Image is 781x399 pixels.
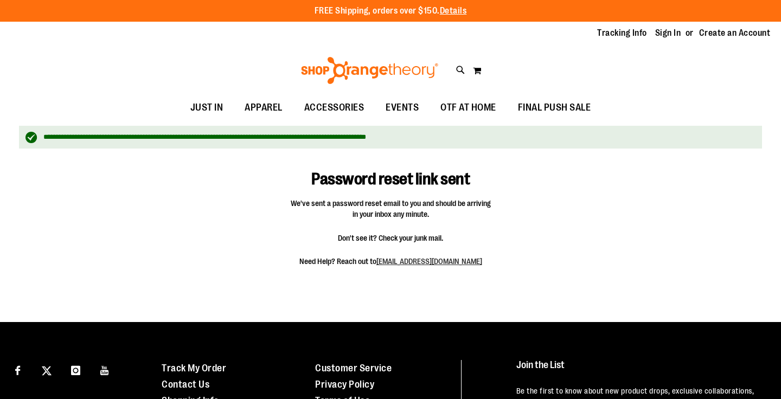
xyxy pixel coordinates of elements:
[699,27,771,39] a: Create an Account
[290,233,491,243] span: Don't see it? Check your junk mail.
[264,154,517,189] h1: Password reset link sent
[386,95,419,120] span: EVENTS
[162,363,226,374] a: Track My Order
[8,360,27,379] a: Visit our Facebook page
[315,379,374,390] a: Privacy Policy
[304,95,364,120] span: ACCESSORIES
[440,6,467,16] a: Details
[315,5,467,17] p: FREE Shipping, orders over $150.
[655,27,681,39] a: Sign In
[42,366,52,376] img: Twitter
[440,95,496,120] span: OTF AT HOME
[293,95,375,120] a: ACCESSORIES
[245,95,283,120] span: APPAREL
[180,95,234,120] a: JUST IN
[37,360,56,379] a: Visit our X page
[66,360,85,379] a: Visit our Instagram page
[516,360,760,380] h4: Join the List
[95,360,114,379] a: Visit our Youtube page
[190,95,223,120] span: JUST IN
[234,95,293,120] a: APPAREL
[299,57,440,84] img: Shop Orangetheory
[376,257,482,266] a: [EMAIL_ADDRESS][DOMAIN_NAME]
[162,379,209,390] a: Contact Us
[518,95,591,120] span: FINAL PUSH SALE
[290,256,491,267] span: Need Help? Reach out to
[375,95,430,120] a: EVENTS
[430,95,507,120] a: OTF AT HOME
[597,27,647,39] a: Tracking Info
[290,198,491,220] span: We've sent a password reset email to you and should be arriving in your inbox any minute.
[315,363,392,374] a: Customer Service
[507,95,602,120] a: FINAL PUSH SALE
